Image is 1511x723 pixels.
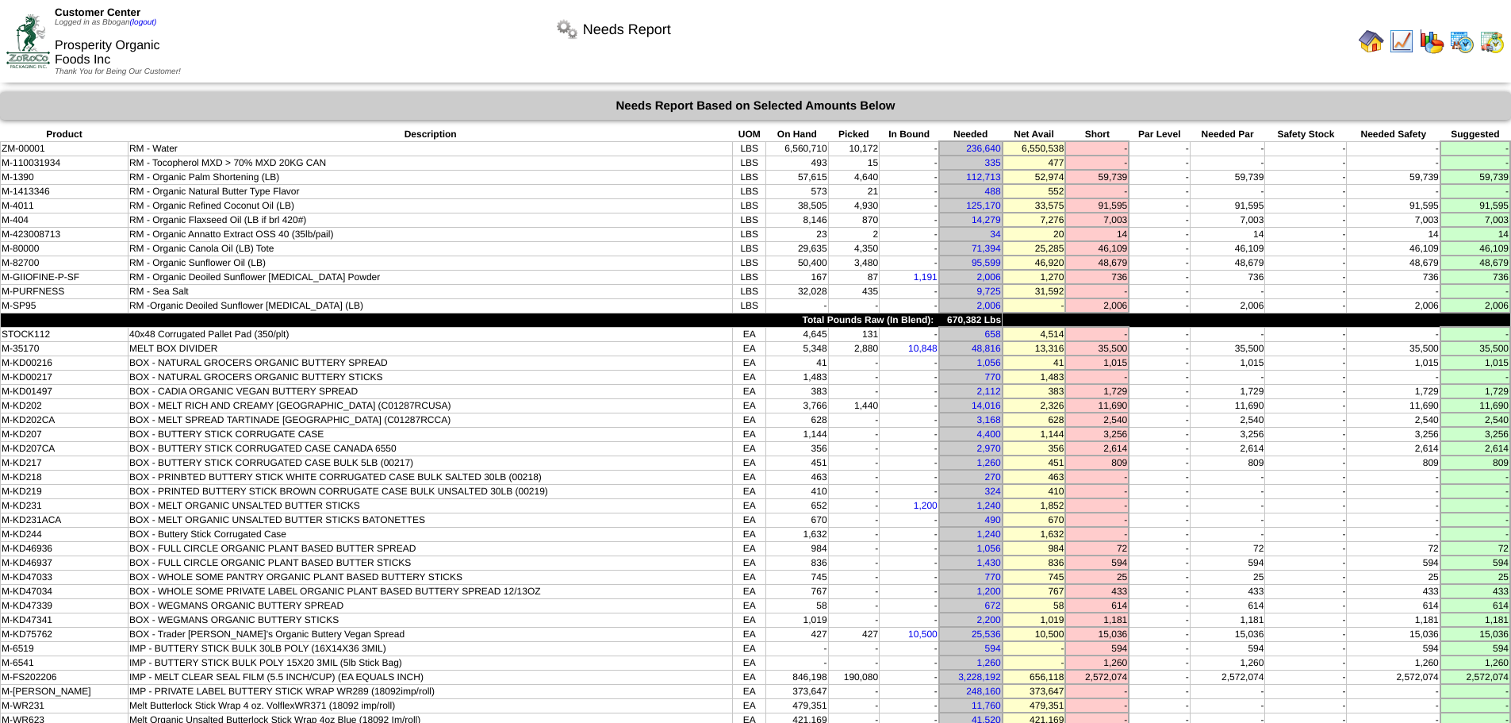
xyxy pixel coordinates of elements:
[977,271,1001,283] a: 2,006
[766,156,828,170] td: 493
[1,184,128,198] td: M-1413346
[908,629,938,640] a: 10,500
[1003,370,1066,384] td: 1,483
[985,186,1001,197] a: 488
[880,241,939,256] td: -
[1190,170,1265,184] td: 59,739
[1347,370,1440,384] td: -
[733,284,766,298] td: LBS
[128,170,732,184] td: RM - Organic Palm Shortening (LB)
[1440,170,1510,184] td: 59,739
[914,500,938,511] a: 1,200
[1065,284,1129,298] td: -
[977,386,1001,397] a: 2,112
[1190,356,1265,370] td: 1,015
[828,170,880,184] td: 4,640
[1065,241,1129,256] td: 46,109
[128,298,732,313] td: RM -Organic Deoiled Sunflower [MEDICAL_DATA] (LB)
[1129,213,1190,227] td: -
[958,671,1000,683] a: 3,228,192
[966,200,1000,211] a: 125,170
[1449,29,1475,54] img: calendarprod.gif
[977,657,1001,668] a: 1,260
[985,157,1001,168] a: 335
[1440,284,1510,298] td: -
[1003,156,1066,170] td: 477
[985,514,1001,525] a: 490
[1265,213,1347,227] td: -
[1129,198,1190,213] td: -
[766,141,828,156] td: 6,560,710
[733,198,766,213] td: LBS
[1440,270,1510,284] td: 736
[828,327,880,341] td: 131
[1190,184,1265,198] td: -
[733,298,766,313] td: LBS
[1440,141,1510,156] td: -
[1065,141,1129,156] td: -
[1265,284,1347,298] td: -
[55,39,160,67] span: Prosperity Organic Foods Inc
[1,241,128,256] td: M-80000
[1129,241,1190,256] td: -
[1190,284,1265,298] td: -
[1440,198,1510,213] td: 91,595
[966,171,1000,183] a: 112,713
[1003,141,1066,156] td: 6,550,538
[1065,327,1129,341] td: -
[1,170,128,184] td: M-1390
[966,143,1000,154] a: 236,640
[733,384,766,398] td: EA
[1129,370,1190,384] td: -
[128,141,732,156] td: RM - Water
[733,213,766,227] td: LBS
[1440,341,1510,356] td: 35,500
[1440,298,1510,313] td: 2,006
[1003,356,1066,370] td: 41
[828,141,880,156] td: 10,172
[1,313,1003,327] td: Total Pounds Raw (In Blend): 670,382 Lbs
[1190,341,1265,356] td: 35,500
[1440,213,1510,227] td: 7,003
[972,343,1001,354] a: 48,816
[985,571,1001,583] a: 770
[128,156,732,170] td: RM - Tocopherol MXD > 70% MXD 20KG CAN
[766,128,828,141] th: On Hand
[977,500,1001,511] a: 1,240
[1347,298,1440,313] td: 2,006
[1440,384,1510,398] td: 1,729
[733,156,766,170] td: LBS
[985,643,1001,654] a: 594
[1265,184,1347,198] td: -
[828,241,880,256] td: 4,350
[1003,241,1066,256] td: 25,285
[1190,156,1265,170] td: -
[1265,341,1347,356] td: -
[1190,270,1265,284] td: 736
[128,227,732,241] td: RM - Organic Annatto Extract OSS 40 (35lb/pail)
[1065,198,1129,213] td: 91,595
[977,443,1001,454] a: 2,970
[977,543,1001,554] a: 1,056
[1265,227,1347,241] td: -
[828,384,880,398] td: -
[1,256,128,270] td: M-82700
[1,398,128,413] td: M-KD202
[55,67,181,76] span: Thank You for Being Our Customer!
[128,384,732,398] td: BOX - CADIA ORGANIC VEGAN BUTTERY SPREAD
[828,270,880,284] td: 87
[128,184,732,198] td: RM - Organic Natural Butter Type Flavor
[1347,128,1440,141] th: Needed Safety
[130,18,157,27] a: (logout)
[828,227,880,241] td: 2
[985,600,1001,611] a: 672
[1003,128,1066,141] th: Net Avail
[733,341,766,356] td: EA
[1,213,128,227] td: M-404
[1440,256,1510,270] td: 48,679
[828,284,880,298] td: 435
[908,343,938,354] a: 10,848
[766,370,828,384] td: 1,483
[733,356,766,370] td: EA
[880,327,939,341] td: -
